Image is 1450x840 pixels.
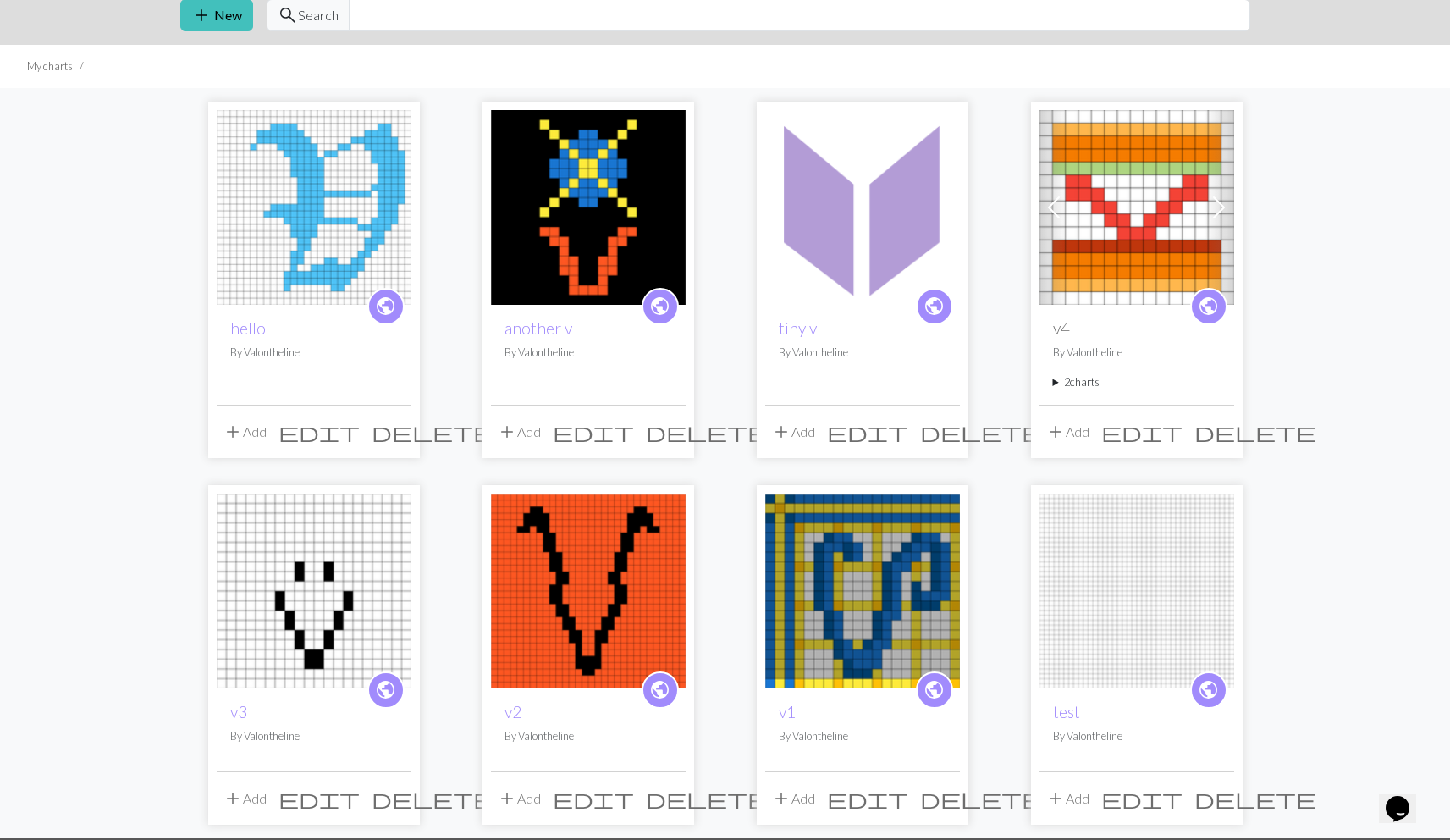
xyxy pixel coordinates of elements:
a: tiny v [765,197,960,213]
button: Edit [547,782,640,815]
p: By Valontheline [504,345,672,361]
span: add [191,3,212,27]
a: another v [491,197,686,213]
button: Delete [366,782,499,815]
button: Edit [821,782,914,815]
button: Edit [1095,782,1188,815]
button: Delete [640,416,774,448]
i: public [375,673,396,707]
img: v2 [491,494,686,688]
img: tiny v [765,110,960,305]
a: v4 [1039,197,1234,213]
span: add [223,787,243,810]
a: test [1039,581,1234,597]
a: public [1190,671,1227,709]
span: public [923,677,945,703]
img: hello [217,110,411,305]
span: add [771,787,791,810]
iframe: chat widget [1379,772,1433,823]
button: Delete [640,782,774,815]
button: Edit [821,416,914,448]
span: public [649,677,670,703]
button: Add [765,782,821,815]
button: Add [765,416,821,448]
p: By Valontheline [779,345,946,361]
a: public [367,288,405,325]
a: public [642,288,679,325]
i: public [375,290,396,323]
span: edit [278,420,360,444]
i: public [1198,290,1219,323]
a: public [1190,288,1227,325]
i: Edit [827,788,908,809]
img: another v [491,110,686,305]
span: public [375,677,396,703]
i: public [649,673,670,707]
summary: 2charts [1053,374,1221,390]
span: delete [1194,420,1316,444]
button: Add [1039,782,1095,815]
span: public [1198,677,1219,703]
a: v1 [779,702,796,721]
span: edit [278,787,360,810]
span: delete [920,420,1042,444]
button: Edit [547,416,640,448]
span: delete [372,420,493,444]
a: hello [230,318,266,338]
button: Delete [366,416,499,448]
a: v3 [230,702,247,721]
button: Delete [1188,782,1322,815]
span: public [649,293,670,319]
button: Add [1039,416,1095,448]
img: test [1039,494,1234,688]
span: delete [372,787,493,810]
a: public [367,671,405,709]
img: v3 [217,494,411,688]
span: edit [553,420,634,444]
a: v2 [504,702,521,721]
a: public [916,288,953,325]
button: Add [217,782,273,815]
button: Delete [1188,416,1322,448]
span: delete [646,787,768,810]
i: public [923,673,945,707]
h2: v4 [1053,318,1221,338]
p: By Valontheline [504,728,672,744]
button: Add [491,782,547,815]
i: public [649,290,670,323]
button: Add [491,416,547,448]
a: public [916,671,953,709]
span: delete [646,420,768,444]
span: Search [298,5,339,25]
i: public [1198,673,1219,707]
span: edit [553,787,634,810]
i: public [923,290,945,323]
span: public [923,293,945,319]
span: add [1045,787,1066,810]
button: Edit [1095,416,1188,448]
span: add [771,420,791,444]
span: edit [1101,420,1183,444]
i: Edit [278,422,360,442]
span: edit [827,420,908,444]
span: add [223,420,243,444]
a: public [642,671,679,709]
span: edit [827,787,908,810]
span: search [278,3,298,27]
button: Edit [273,782,366,815]
span: add [497,787,517,810]
button: Delete [914,416,1048,448]
p: By Valontheline [230,728,398,744]
i: Edit [1101,788,1183,809]
span: delete [1194,787,1316,810]
li: My charts [27,58,73,75]
a: another v [504,318,572,338]
p: By Valontheline [1053,345,1221,361]
span: add [497,420,517,444]
span: add [1045,420,1066,444]
p: By Valontheline [779,728,946,744]
a: test [1053,702,1080,721]
a: tiny v [779,318,817,338]
a: v3 [217,581,411,597]
a: v1 [765,581,960,597]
